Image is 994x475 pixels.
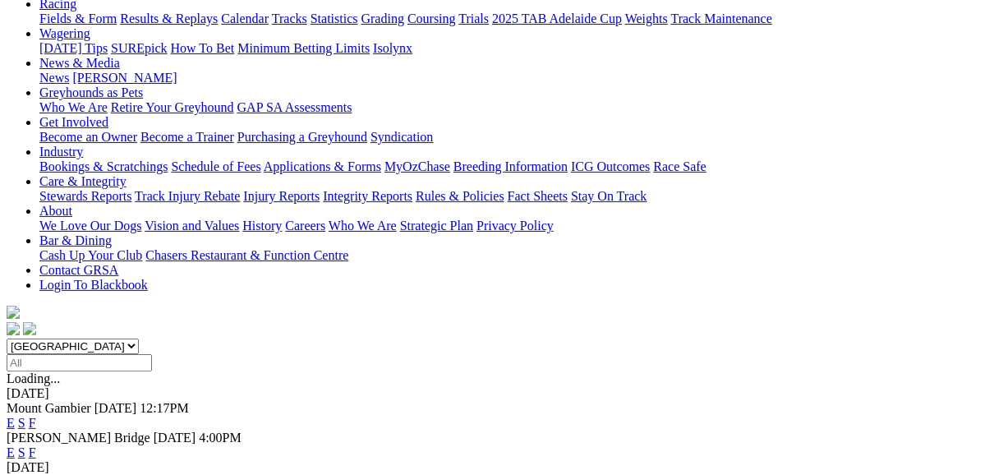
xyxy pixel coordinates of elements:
[29,416,36,430] a: F
[39,100,987,115] div: Greyhounds as Pets
[373,41,412,55] a: Isolynx
[237,41,370,55] a: Minimum Betting Limits
[653,159,706,173] a: Race Safe
[416,189,504,203] a: Rules & Policies
[329,219,397,233] a: Who We Are
[39,85,143,99] a: Greyhounds as Pets
[7,354,152,371] input: Select date
[7,401,91,415] span: Mount Gambier
[384,159,450,173] a: MyOzChase
[7,460,987,475] div: [DATE]
[199,431,242,445] span: 4:00PM
[39,159,987,174] div: Industry
[111,100,234,114] a: Retire Your Greyhound
[39,71,987,85] div: News & Media
[145,219,239,233] a: Vision and Values
[39,115,108,129] a: Get Involved
[39,219,987,233] div: About
[323,189,412,203] a: Integrity Reports
[140,130,234,144] a: Become a Trainer
[111,41,167,55] a: SUREpick
[39,41,108,55] a: [DATE] Tips
[7,431,150,445] span: [PERSON_NAME] Bridge
[39,12,117,25] a: Fields & Form
[7,322,20,335] img: facebook.svg
[237,130,367,144] a: Purchasing a Greyhound
[39,189,131,203] a: Stewards Reports
[39,248,142,262] a: Cash Up Your Club
[453,159,568,173] a: Breeding Information
[39,233,112,247] a: Bar & Dining
[671,12,772,25] a: Track Maintenance
[171,159,260,173] a: Schedule of Fees
[625,12,668,25] a: Weights
[311,12,358,25] a: Statistics
[23,322,36,335] img: twitter.svg
[72,71,177,85] a: [PERSON_NAME]
[135,189,240,203] a: Track Injury Rebate
[39,130,987,145] div: Get Involved
[7,445,15,459] a: E
[361,12,404,25] a: Grading
[39,12,987,26] div: Racing
[571,159,650,173] a: ICG Outcomes
[171,41,235,55] a: How To Bet
[18,445,25,459] a: S
[120,12,218,25] a: Results & Replays
[18,416,25,430] a: S
[571,189,647,203] a: Stay On Track
[145,248,348,262] a: Chasers Restaurant & Function Centre
[39,26,90,40] a: Wagering
[243,189,320,203] a: Injury Reports
[39,100,108,114] a: Who We Are
[492,12,622,25] a: 2025 TAB Adelaide Cup
[237,100,352,114] a: GAP SA Assessments
[508,189,568,203] a: Fact Sheets
[7,386,987,401] div: [DATE]
[39,219,141,233] a: We Love Our Dogs
[7,416,15,430] a: E
[7,306,20,319] img: logo-grsa-white.png
[140,401,189,415] span: 12:17PM
[39,41,987,56] div: Wagering
[39,71,69,85] a: News
[476,219,554,233] a: Privacy Policy
[39,204,72,218] a: About
[39,248,987,263] div: Bar & Dining
[39,145,83,159] a: Industry
[7,371,60,385] span: Loading...
[94,401,137,415] span: [DATE]
[264,159,381,173] a: Applications & Forms
[154,431,196,445] span: [DATE]
[39,189,987,204] div: Care & Integrity
[400,219,473,233] a: Strategic Plan
[242,219,282,233] a: History
[458,12,489,25] a: Trials
[285,219,325,233] a: Careers
[39,263,118,277] a: Contact GRSA
[39,174,127,188] a: Care & Integrity
[370,130,433,144] a: Syndication
[221,12,269,25] a: Calendar
[39,278,148,292] a: Login To Blackbook
[29,445,36,459] a: F
[39,130,137,144] a: Become an Owner
[39,56,120,70] a: News & Media
[39,159,168,173] a: Bookings & Scratchings
[272,12,307,25] a: Tracks
[407,12,456,25] a: Coursing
